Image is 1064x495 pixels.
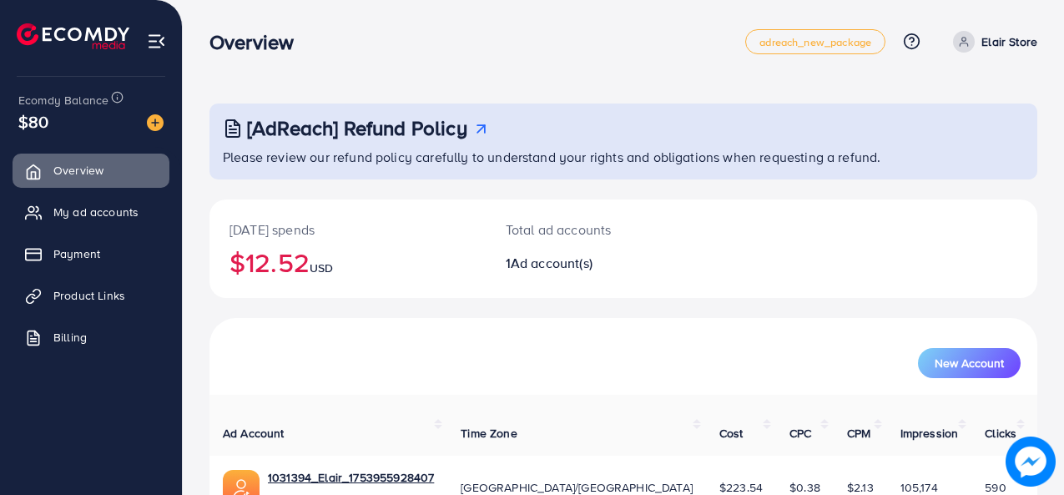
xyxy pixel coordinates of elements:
[918,348,1021,378] button: New Account
[53,245,100,262] span: Payment
[13,195,169,229] a: My ad accounts
[745,29,885,54] a: adreach_new_package
[310,260,333,276] span: USD
[247,116,467,140] h3: [AdReach] Refund Policy
[847,425,870,442] span: CPM
[789,425,811,442] span: CPC
[223,425,285,442] span: Ad Account
[13,321,169,354] a: Billing
[759,37,871,48] span: adreach_new_package
[18,92,108,109] span: Ecomdy Balance
[946,31,1037,53] a: Elair Store
[18,109,48,134] span: $80
[268,469,434,486] a: 1031394_Elair_1753955928407
[981,32,1037,52] p: Elair Store
[719,425,744,442] span: Cost
[506,255,673,271] h2: 1
[17,23,129,49] img: logo
[53,287,125,304] span: Product Links
[935,357,1004,369] span: New Account
[209,30,307,54] h3: Overview
[13,154,169,187] a: Overview
[13,279,169,312] a: Product Links
[511,254,593,272] span: Ad account(s)
[13,237,169,270] a: Payment
[985,425,1016,442] span: Clicks
[223,147,1027,167] p: Please review our refund policy carefully to understand your rights and obligations when requesti...
[461,425,517,442] span: Time Zone
[506,220,673,240] p: Total ad accounts
[147,114,164,131] img: image
[900,425,959,442] span: Impression
[229,246,466,278] h2: $12.52
[147,32,166,51] img: menu
[229,220,466,240] p: [DATE] spends
[53,162,103,179] span: Overview
[53,329,87,346] span: Billing
[53,204,139,220] span: My ad accounts
[1006,437,1056,487] img: image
